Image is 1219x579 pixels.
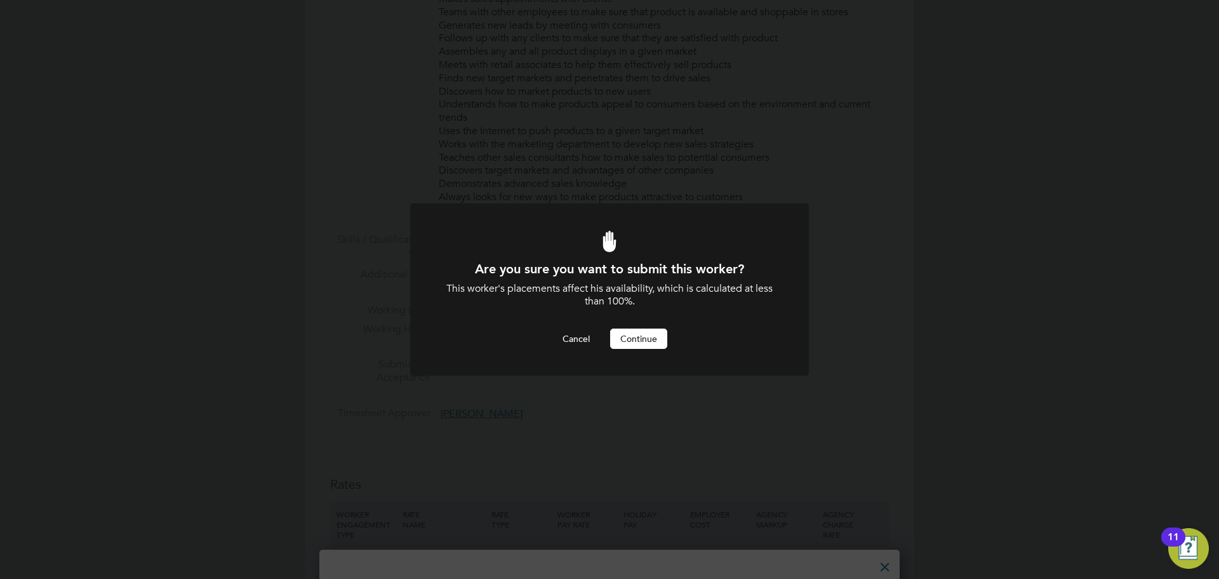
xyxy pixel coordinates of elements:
button: Cancel [552,329,600,349]
div: 11 [1168,537,1179,554]
button: Open Resource Center, 11 new notifications [1168,528,1209,569]
h1: Are you sure you want to submit this worker? [444,261,775,277]
div: This worker's placements affect his availability, which is calculated at less than 100%. [444,282,775,309]
button: Continue [610,329,667,349]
